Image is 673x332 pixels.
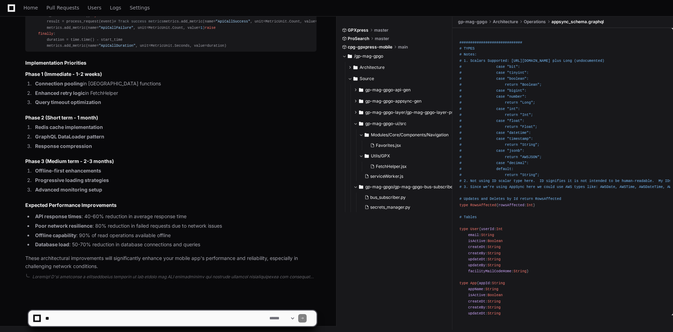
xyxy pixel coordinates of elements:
strong: Advanced monitoring setup [35,187,102,193]
span: Logs [110,6,121,10]
span: bus_subscriber.py [370,195,406,200]
span: finally [38,32,53,36]
span: # 1. Scalars Supported: [URL][DOMAIN_NAME] plus Long (undocumented) [459,58,605,63]
svg: Directory [348,52,352,60]
span: # case "decimal": [459,161,529,165]
span: # Tables [459,215,477,219]
span: Architecture [360,65,385,70]
span: FetchHelper.jsx [376,164,407,169]
li: : 40-60% reduction in average response time [33,213,316,221]
span: gp-mag-gpgo-layer/gp-mag-gpgo-layer-psycopg2 [365,110,458,115]
span: master [375,36,389,41]
h3: Phase 1 (Immediate - 1-2 weeks) [25,71,316,78]
button: Source [348,73,453,84]
button: Architecture [348,62,453,73]
svg: Directory [353,63,358,72]
strong: Offline capability [35,232,76,238]
li: : 80% reduction in failed requests due to network issues [33,222,316,230]
span: gp-mag-gpgo/gp-mag-gpgo-bus-subscriber [365,184,455,190]
span: Settings [130,6,150,10]
svg: Directory [365,131,369,139]
span: main [398,44,408,50]
span: # case "number": [459,95,527,99]
span: appId [479,281,490,285]
strong: Redis cache implementation [35,124,103,130]
p: These architectural improvements will significantly enhance your mobile app's performance and rel... [25,254,316,271]
button: Modules/Core/Components/Navigation [359,129,458,141]
span: # case "datetime": [459,131,531,135]
span: isActive [468,293,485,297]
span: # case "bigint": [459,89,527,93]
button: serviceWorker.js [362,171,454,181]
span: # return "Long"; [459,100,535,105]
strong: API response times [35,213,81,219]
span: updateBy [468,263,485,267]
span: gp-mag-gpgo [458,19,487,25]
span: { : : : : : : : : } [459,227,529,273]
span: Home [24,6,38,10]
span: ProSearch [348,36,369,41]
span: facilityMailCodeHome [468,269,511,273]
strong: Connection pooling [35,80,83,86]
strong: Query timeout optimization [35,99,101,105]
span: # case "timestamp": [459,137,533,141]
button: gp-mag-gpgo-layer/gp-mag-gpgo-layer-psycopg2 [353,107,458,118]
span: ############################# [459,40,522,45]
button: gp-mag-gpgo-ui/src [353,118,458,129]
span: String [488,263,501,267]
span: type [459,203,468,207]
span: Boolean [488,239,503,243]
span: Users [88,6,102,10]
span: type [459,227,468,231]
span: Int [496,227,503,231]
span: "ApiCallSuccess" [216,19,250,24]
svg: Directory [353,74,358,83]
h3: Phase 2 (Short term - 1 month) [25,114,316,121]
span: # TYPES [459,46,475,51]
svg: Directory [359,119,363,128]
span: # default: [459,167,514,171]
span: # return "Int"; [459,112,533,117]
span: # Notes: [459,52,477,57]
span: userId [481,227,494,231]
span: createBy [468,251,485,255]
h3: Phase 3 (Medium term - 2-3 months) [25,158,316,165]
span: String [481,233,494,237]
span: Int [527,203,533,207]
strong: Offline-first enhancements [35,168,101,174]
span: cpg-gpxpress-mobile [348,44,392,50]
span: gp-mag-gpgo-ui/src [365,121,406,126]
span: String [488,245,501,249]
span: gp-mag-gpgo-appsync-gen [365,98,422,104]
span: updateDt [468,257,485,261]
h2: Implementation Priorities [25,59,316,66]
span: # return "String"; [459,172,540,177]
span: "ApiCallDuration" [99,44,136,48]
span: createDt [468,245,485,249]
span: rowsAffected [498,203,524,207]
button: FetchHelper.jsx [367,162,454,171]
span: { : } [459,203,535,207]
li: in FetchHelper [33,89,316,97]
span: isActive [468,239,485,243]
svg: Directory [365,152,369,160]
li: : 90% of read operations available offline [33,232,316,240]
span: Utils/GPX [371,153,390,159]
strong: Progressive loading strategies [35,177,109,183]
span: Modules/Core/Components/Navigation [371,132,449,138]
li: : 50-70% reduction in database connections and queries [33,241,316,249]
strong: Database load [35,241,69,247]
span: email [468,233,479,237]
strong: Poor network resilience [35,223,92,229]
div: Loremip! D'si ametconse a elitseddoeius temporin ut lab etdolo mag ALI enimadminimv qui nostrude ... [32,274,316,280]
span: # Updates and Deletes by Id return RowsAffected [459,197,561,201]
span: master [374,27,388,33]
button: secrets_manager.py [362,202,454,212]
span: type [459,281,468,285]
span: raise [205,26,216,30]
span: Architecture [493,19,518,25]
span: Operations [524,19,546,25]
strong: GraphQL DataLoader pattern [35,134,104,139]
span: # case "bit": [459,64,520,69]
button: gp-mag-gpgo-appsync-gen [353,96,458,107]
